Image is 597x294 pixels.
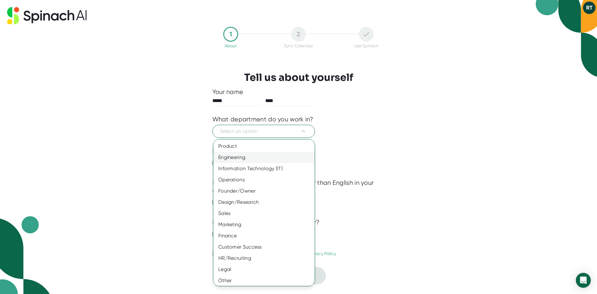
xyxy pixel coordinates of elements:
div: Finance [213,230,319,241]
div: Other [213,275,319,286]
div: Founder/Owner [213,185,319,197]
div: Open Intercom Messenger [576,273,591,288]
div: Marketing [213,219,319,230]
div: Customer Success [213,241,319,253]
div: Legal [213,264,319,275]
div: Information Technology (IT) [213,163,319,174]
div: Product [213,141,319,152]
div: Engineering [213,152,319,163]
div: Sales [213,208,319,219]
div: Operations [213,174,319,185]
div: Design/Research [213,197,319,208]
div: HR/Recruiting [213,253,319,264]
